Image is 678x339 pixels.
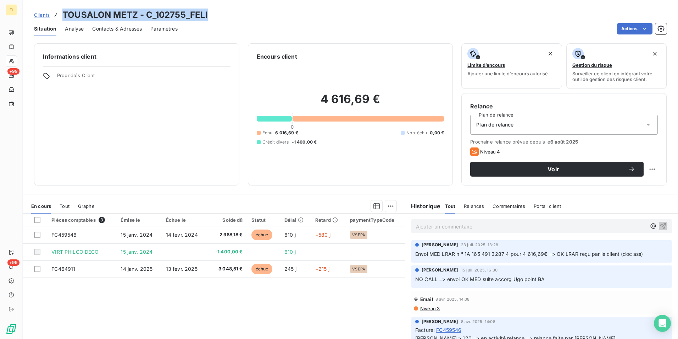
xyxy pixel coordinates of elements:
div: Statut [251,217,276,223]
span: Envoi MED LRAR n ° 1A 165 491 3287 4 pour 4 616,69€ => OK LRAR reçu par le client (doc ass) [415,251,643,257]
a: Clients [34,11,50,18]
span: Facture : [415,326,435,334]
span: 15 janv. 2024 [121,232,152,238]
span: 15 janv. 2024 [121,249,152,255]
span: NO CALL => envoi OK MED suite accorg Ugo point BA [415,276,545,282]
span: +99 [7,259,20,266]
span: 0 [291,124,294,130]
h6: Informations client [43,52,230,61]
span: 610 j [284,249,296,255]
button: Voir [470,162,644,177]
span: Ajouter une limite d’encours autorisé [467,71,548,76]
span: VSEPA [352,233,365,237]
span: échue [251,264,273,274]
h2: 4 616,69 € [257,92,444,113]
span: Surveiller ce client en intégrant votre outil de gestion des risques client. [572,71,661,82]
span: Analyse [65,25,84,32]
div: Open Intercom Messenger [654,315,671,332]
span: 6 août 2025 [550,139,578,145]
span: Graphe [78,203,95,209]
span: VIRT PHILCO DECO [51,249,99,255]
span: Contacts & Adresses [92,25,142,32]
span: 14 janv. 2025 [121,266,152,272]
div: Retard [315,217,341,223]
button: Gestion du risqueSurveiller ce client en intégrant votre outil de gestion des risques client. [566,43,667,89]
span: 610 j [284,232,296,238]
button: Limite d’encoursAjouter une limite d’encours autorisé [461,43,562,89]
span: 8 avr. 2025, 14:08 [435,297,470,301]
img: Logo LeanPay [6,323,17,335]
span: 14 févr. 2024 [166,232,198,238]
span: Gestion du risque [572,62,612,68]
span: 15 juil. 2025, 16:30 [461,268,498,272]
span: 3 048,51 € [211,265,243,273]
div: FI [6,4,17,16]
span: +99 [7,68,20,75]
span: Crédit divers [262,139,289,145]
h6: Relance [470,102,658,111]
span: FC464911 [51,266,75,272]
span: Prochaine relance prévue depuis le [470,139,658,145]
span: 2 968,18 € [211,231,243,238]
span: Niveau 4 [480,149,500,155]
span: Limite d’encours [467,62,505,68]
span: Plan de relance [476,121,513,128]
span: -1 400,00 € [211,248,243,255]
span: +580 j [315,232,330,238]
span: FC459546 [51,232,77,238]
div: Délai [284,217,307,223]
span: Email [420,296,433,302]
span: Tout [60,203,70,209]
div: Pièces comptables [51,217,112,223]
span: [PERSON_NAME] [422,318,458,325]
span: +215 j [315,266,329,272]
h6: Historique [405,202,441,210]
span: 8 avr. 2025, 14:08 [461,319,495,324]
span: Voir [479,166,628,172]
span: 13 févr. 2025 [166,266,198,272]
span: Relances [464,203,484,209]
span: 0,00 € [430,130,444,136]
span: Portail client [534,203,561,209]
span: Échu [262,130,273,136]
span: Clients [34,12,50,18]
span: 245 j [284,266,296,272]
span: [PERSON_NAME] [422,267,458,273]
span: Paramètres [150,25,178,32]
span: Commentaires [493,203,525,209]
span: Tout [445,203,456,209]
span: 23 juil. 2025, 13:28 [461,243,498,247]
span: Niveau 3 [419,306,440,311]
div: paymentTypeCode [350,217,401,223]
span: _ [350,249,352,255]
div: Échue le [166,217,202,223]
span: Propriétés Client [57,72,230,82]
span: 6 016,69 € [275,130,298,136]
h3: TOUSALON METZ - C_102755_FELI [62,9,208,21]
span: Situation [34,25,56,32]
span: Non-échu [406,130,427,136]
span: -1 400,00 € [292,139,317,145]
h6: Encours client [257,52,297,61]
span: 3 [99,217,105,223]
span: FC459546 [436,326,461,334]
div: Émise le [121,217,157,223]
div: Solde dû [211,217,243,223]
span: VSEPA [352,267,365,271]
span: En cours [31,203,51,209]
span: [PERSON_NAME] [422,242,458,248]
button: Actions [617,23,652,34]
span: échue [251,230,273,240]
